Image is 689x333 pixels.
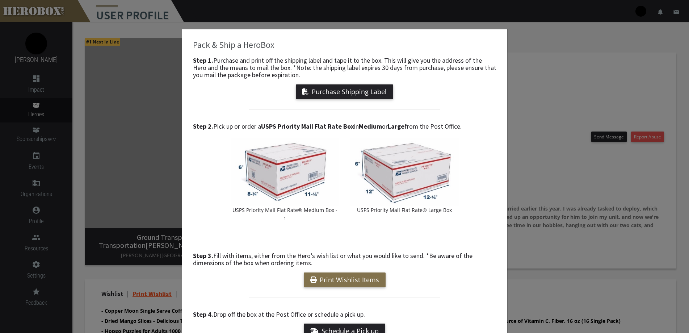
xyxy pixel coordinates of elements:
b: Step 4. [193,310,213,319]
h3: Pack & Ship a HeroBox [193,40,496,50]
img: USPS_MediumFlatRateBox1.jpeg [231,138,339,206]
h4: Pick up or order a in or from the Post Office. [193,123,496,130]
a: Print Wishlist Items [304,272,386,287]
b: Step 1. [193,56,213,64]
a: USPS Priority Mail Flat Rate® Large Box [350,138,459,214]
b: Step 3. [193,251,213,260]
h4: Fill with items, either from the Hero’s wish list or what you would like to send. *Be aware of th... [193,252,496,267]
img: USPS_LargeFlatRateBox.jpeg [350,138,459,206]
b: USPS Priority Mail Flat Rate Box [261,122,354,130]
button: Purchase Shipping Label [296,84,393,99]
b: Large [388,122,404,130]
h4: Drop off the box at the Post Office or schedule a pick up. [193,311,496,318]
p: USPS Priority Mail Flat Rate® Medium Box - 1 [231,206,339,222]
b: Medium [359,122,382,130]
a: USPS Priority Mail Flat Rate® Medium Box - 1 [231,138,339,222]
h4: Purchase and print off the shipping label and tape it to the box. This will give you the address ... [193,57,496,78]
p: USPS Priority Mail Flat Rate® Large Box [350,206,459,214]
b: Step 2. [193,122,213,130]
